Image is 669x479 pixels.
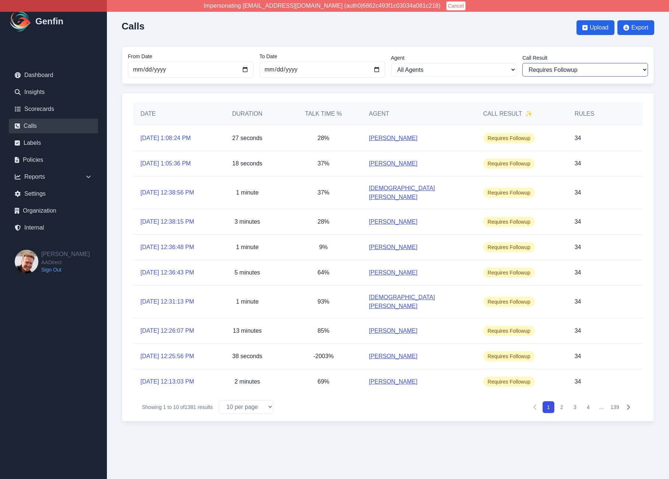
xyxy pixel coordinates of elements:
[319,243,328,252] p: 9%
[575,134,581,143] p: 34
[575,217,581,226] p: 34
[369,184,468,202] a: [DEMOGRAPHIC_DATA][PERSON_NAME]
[9,203,98,218] a: Organization
[185,404,196,410] span: 1381
[575,243,581,252] p: 34
[9,186,98,201] a: Settings
[575,352,581,361] p: 34
[369,159,418,168] a: [PERSON_NAME]
[529,401,634,413] nav: Pagination
[236,243,258,252] p: 1 minute
[483,242,535,252] span: Requires Followup
[556,401,568,413] button: 2
[15,250,38,273] img: Brian Dunagan
[293,109,354,118] h5: Talk Time %
[318,268,330,277] p: 64%
[575,297,581,306] p: 34
[483,268,535,278] span: Requires Followup
[259,53,385,60] label: To Date
[140,109,202,118] h5: Date
[575,159,581,168] p: 34
[318,134,330,143] p: 28%
[140,377,194,386] a: [DATE] 12:13:03 PM
[234,268,260,277] p: 5 minutes
[140,217,194,226] a: [DATE] 12:38:15 PM
[318,188,330,197] p: 37%
[369,293,468,311] a: [DEMOGRAPHIC_DATA][PERSON_NAME]
[596,401,607,413] span: …
[140,159,191,168] a: [DATE] 1:05:36 PM
[446,1,466,10] button: Cancel
[128,53,254,60] label: From Date
[609,401,621,413] button: 139
[234,217,260,226] p: 3 minutes
[41,250,90,259] h2: [PERSON_NAME]
[569,401,581,413] button: 3
[318,326,330,335] p: 85%
[35,15,63,27] h1: Genfin
[232,134,262,143] p: 27 seconds
[140,326,194,335] a: [DATE] 12:26:07 PM
[483,188,535,198] span: Requires Followup
[232,352,262,361] p: 38 seconds
[369,217,418,226] a: [PERSON_NAME]
[575,109,594,118] h5: Rules
[41,266,90,273] a: Sign Out
[483,351,535,361] span: Requires Followup
[576,20,614,35] button: Upload
[140,188,194,197] a: [DATE] 12:38:56 PM
[543,401,554,413] button: 1
[483,297,535,307] span: Requires Followup
[483,109,533,118] h5: Call Result
[318,297,330,306] p: 93%
[582,401,594,413] button: 4
[140,352,194,361] a: [DATE] 12:25:56 PM
[575,268,581,277] p: 34
[41,259,90,266] span: AADirect
[313,352,334,361] p: -2003%
[140,243,194,252] a: [DATE] 12:36:48 PM
[9,85,98,99] a: Insights
[9,136,98,150] a: Labels
[617,20,654,35] button: Export
[234,377,260,386] p: 2 minutes
[590,23,609,32] span: Upload
[122,21,144,32] h2: Calls
[483,326,535,336] span: Requires Followup
[575,188,581,197] p: 34
[236,297,258,306] p: 1 minute
[631,23,648,32] span: Export
[232,159,262,168] p: 18 seconds
[575,377,581,386] p: 34
[522,54,648,62] label: Call Result
[142,403,213,411] p: Showing to of results
[233,326,262,335] p: 13 minutes
[9,153,98,167] a: Policies
[369,268,418,277] a: [PERSON_NAME]
[369,352,418,361] a: [PERSON_NAME]
[318,217,330,226] p: 28%
[9,102,98,116] a: Scorecards
[525,109,533,118] span: ✨
[163,404,166,410] span: 1
[369,109,389,118] h5: Agent
[9,220,98,235] a: Internal
[369,377,418,386] a: [PERSON_NAME]
[217,109,278,118] h5: Duration
[9,68,98,83] a: Dashboard
[236,188,258,197] p: 1 minute
[9,169,98,184] div: Reports
[9,10,32,33] img: Logo
[318,377,330,386] p: 69%
[483,377,535,387] span: Requires Followup
[391,54,517,62] label: Agent
[140,268,194,277] a: [DATE] 12:36:43 PM
[369,243,418,252] a: [PERSON_NAME]
[369,134,418,143] a: [PERSON_NAME]
[318,159,330,168] p: 37%
[483,133,535,143] span: Requires Followup
[575,326,581,335] p: 34
[369,326,418,335] a: [PERSON_NAME]
[483,158,535,169] span: Requires Followup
